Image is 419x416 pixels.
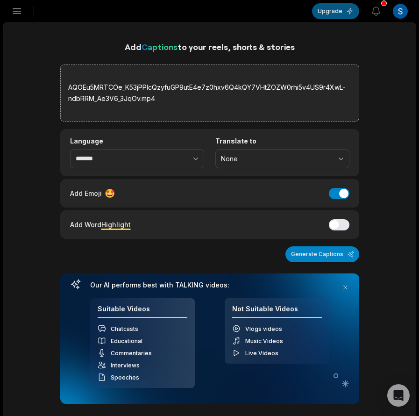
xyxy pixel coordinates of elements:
[98,305,187,318] h4: Suitable Videos
[111,325,138,332] span: Chatcasts
[245,325,282,332] span: Vlogs videos
[245,337,283,344] span: Music Videos
[105,187,115,200] span: 🤩
[111,350,152,357] span: Commentaries
[312,3,359,19] button: Upgrade
[221,155,331,163] span: None
[70,137,204,145] label: Language
[111,362,140,369] span: Interviews
[215,137,349,145] label: Translate to
[232,305,322,318] h4: Not Suitable Videos
[90,281,329,289] h3: Our AI performs best with TALKING videos:
[101,221,131,229] span: Highlight
[387,384,410,407] div: Open Intercom Messenger
[215,149,349,169] button: None
[111,374,139,381] span: Speeches
[70,188,102,198] span: Add Emoji
[60,40,359,53] h1: Add to your reels, shorts & stories
[70,218,131,231] div: Add Word
[111,337,142,344] span: Educational
[245,350,278,357] span: Live Videos
[68,82,351,104] label: AQOEu5MRTCOe_K53jPPlcQzyfuGP9utE4e7z0hxv6Q4kQY7VHtZOZW0rhi5v4US9r4XwL-ndbRRM_Ae3V6_3JqOv.mp4
[142,42,178,52] span: Captions
[285,246,359,262] button: Generate Captions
